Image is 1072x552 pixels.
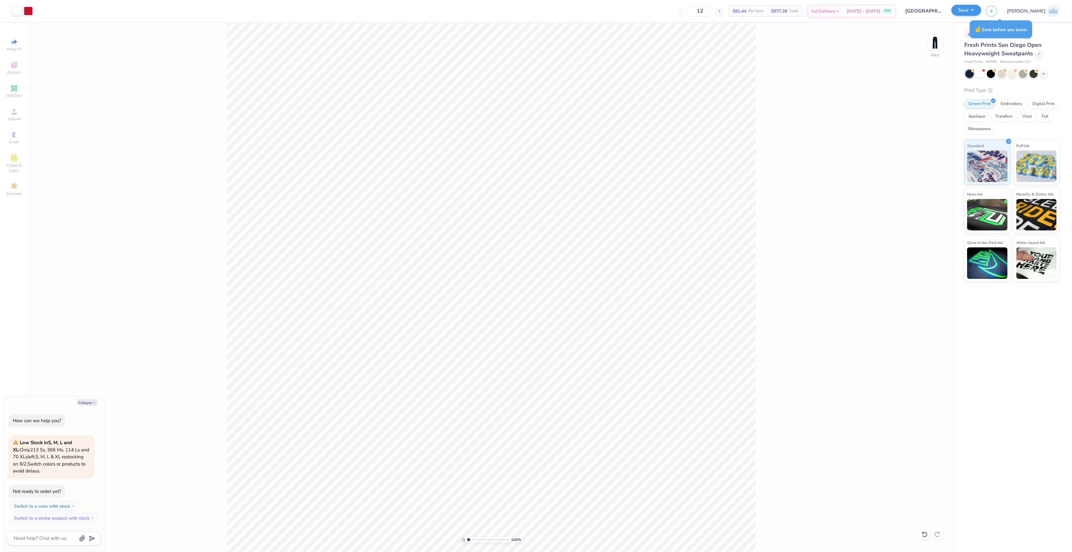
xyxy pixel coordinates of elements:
[1016,151,1057,182] img: Puff Ink
[13,417,61,424] div: How can we help you?
[967,239,1003,246] span: Glow in the Dark Ink
[964,99,995,109] div: Screen Print
[9,140,19,145] span: Greek
[1016,142,1030,149] span: Puff Ink
[967,199,1008,230] img: Neon Ink
[1047,5,1059,17] img: Josephine Amber Orros
[1018,112,1036,121] div: Vinyl
[1028,99,1059,109] div: Digital Print
[8,116,20,121] span: Upload
[964,30,989,38] div: # 510562A
[13,488,61,494] div: Not ready to order yet?
[77,399,98,406] button: Collapse
[811,8,835,14] span: Est. Delivery
[733,8,746,14] span: $81.44
[3,163,25,173] span: Clipart & logos
[91,516,95,520] img: Switch to a similar product with stock
[13,439,72,453] strong: Low Stock in S, M, L and XL :
[986,59,997,65] span: # FP90
[11,513,98,523] button: Switch to a similar product with stock
[967,151,1008,182] img: Standard
[901,5,947,17] input: Untitled Design
[7,191,22,196] span: Decorate
[1016,199,1057,230] img: Metallic & Glitter Ink
[967,142,984,149] span: Standard
[991,112,1016,121] div: Transfers
[964,59,983,65] span: Fresh Prints
[7,70,21,75] span: Designs
[11,501,79,511] button: Switch to a color with stock
[13,439,89,474] span: Only 213 Ss, 366 Ms, 114 Ls and 70 XLs left. S, M, L & XL restocking on 9/2. Switch colors or pro...
[931,52,939,58] div: Back
[970,20,1032,38] div: Save before you leave.
[884,9,891,13] span: FREE
[1016,247,1057,279] img: Water based Ink
[771,8,787,14] span: $977.28
[1038,112,1053,121] div: Foil
[789,8,798,14] span: Total
[1000,59,1031,65] span: Minimum Order: 12 +
[7,47,22,52] span: Image AI
[7,93,22,98] span: Add Text
[1016,191,1053,197] span: Metallic & Glitter Ink
[964,87,1059,94] div: Print Type
[929,36,941,49] img: Back
[967,191,982,197] span: Neon Ink
[71,504,75,508] img: Switch to a color with stock
[1016,239,1045,246] span: Water based Ink
[964,124,995,134] div: Rhinestones
[1007,8,1046,15] span: [PERSON_NAME]
[688,5,712,17] input: – –
[997,99,1026,109] div: Embroidery
[1007,5,1059,17] a: [PERSON_NAME]
[951,5,981,16] button: Save
[964,41,1042,57] span: Fresh Prints San Diego Open Heavyweight Sweatpants
[846,8,880,14] span: [DATE] - [DATE]
[964,112,989,121] div: Applique
[748,8,764,14] span: Per Item
[967,247,1008,279] img: Glow in the Dark Ink
[511,537,521,543] span: 100 %
[974,25,982,33] span: ☝️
